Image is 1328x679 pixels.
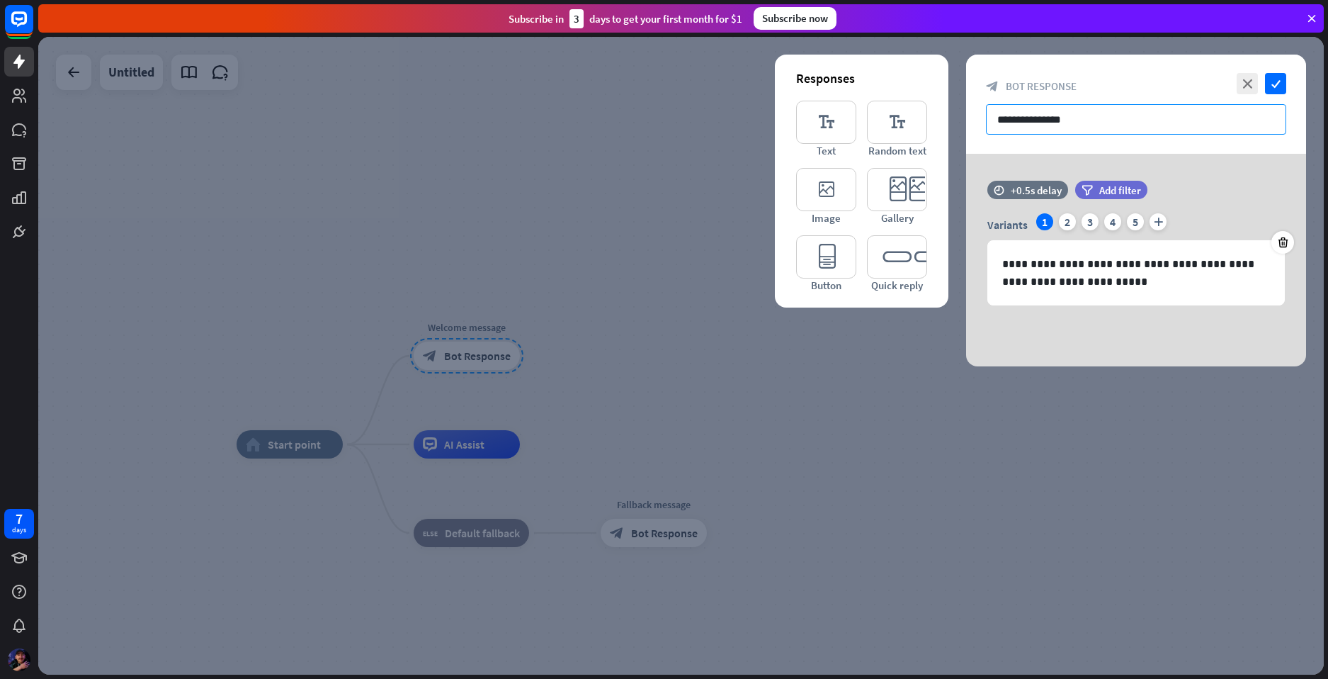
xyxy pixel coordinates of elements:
div: days [12,525,26,535]
div: Subscribe in days to get your first month for $1 [509,9,742,28]
i: plus [1150,213,1167,230]
span: Bot Response [1006,79,1077,93]
div: +0.5s delay [1011,184,1062,197]
span: Variants [987,218,1028,232]
div: Subscribe now [754,7,836,30]
div: 7 [16,512,23,525]
div: 2 [1059,213,1076,230]
i: block_bot_response [986,80,999,93]
button: Open LiveChat chat widget [11,6,54,48]
i: check [1265,73,1286,94]
i: close [1237,73,1258,94]
div: 1 [1036,213,1053,230]
span: Add filter [1099,184,1141,197]
div: 3 [569,9,584,28]
div: 5 [1127,213,1144,230]
i: filter [1082,185,1093,196]
div: 3 [1082,213,1099,230]
div: 4 [1104,213,1121,230]
a: 7 days [4,509,34,539]
i: time [994,185,1004,195]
